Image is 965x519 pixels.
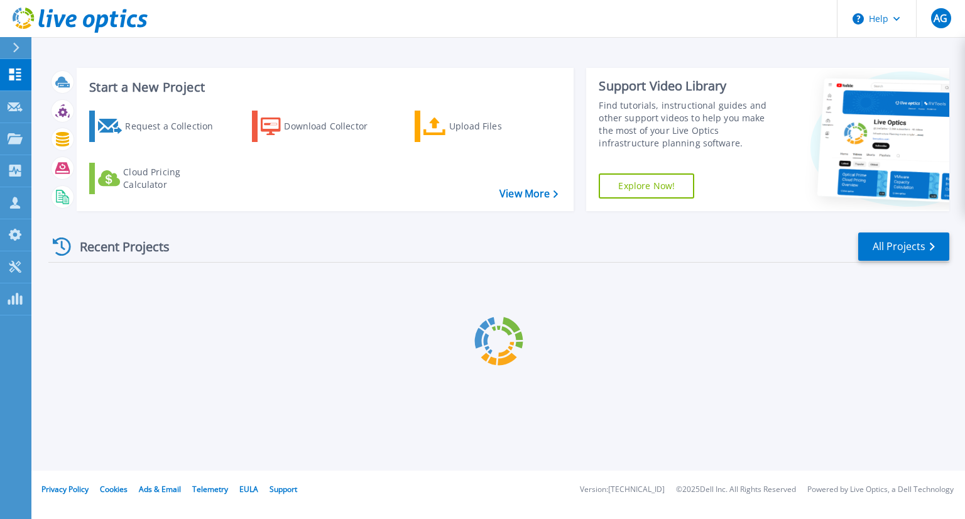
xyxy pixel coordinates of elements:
[270,484,297,494] a: Support
[599,78,781,94] div: Support Video Library
[89,163,229,194] a: Cloud Pricing Calculator
[284,114,384,139] div: Download Collector
[41,484,89,494] a: Privacy Policy
[807,486,954,494] li: Powered by Live Optics, a Dell Technology
[934,13,947,23] span: AG
[239,484,258,494] a: EULA
[89,111,229,142] a: Request a Collection
[48,231,187,262] div: Recent Projects
[89,80,558,94] h3: Start a New Project
[580,486,665,494] li: Version: [TECHNICAL_ID]
[192,484,228,494] a: Telemetry
[599,99,781,150] div: Find tutorials, instructional guides and other support videos to help you make the most of your L...
[123,166,224,191] div: Cloud Pricing Calculator
[100,484,128,494] a: Cookies
[139,484,181,494] a: Ads & Email
[125,114,226,139] div: Request a Collection
[499,188,558,200] a: View More
[252,111,392,142] a: Download Collector
[449,114,550,139] div: Upload Files
[415,111,555,142] a: Upload Files
[676,486,796,494] li: © 2025 Dell Inc. All Rights Reserved
[858,232,949,261] a: All Projects
[599,173,694,199] a: Explore Now!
